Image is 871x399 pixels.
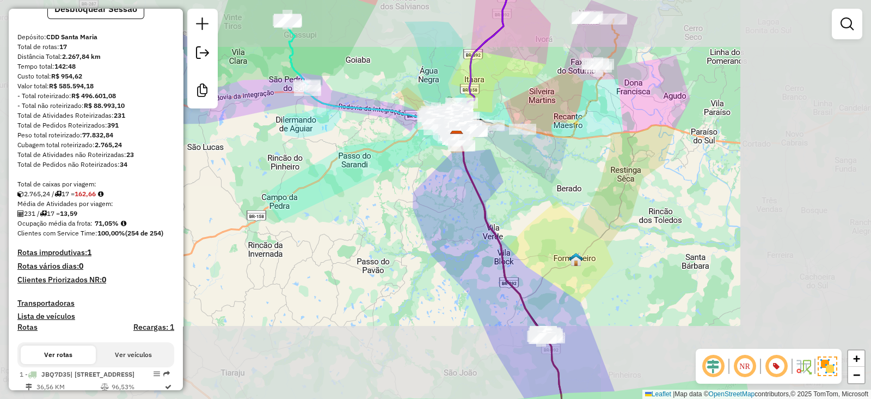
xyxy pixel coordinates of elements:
[449,123,476,134] div: Atividade não roteirizada - AUDOIR MINI MERCADO
[79,261,83,271] strong: 0
[848,350,864,367] a: Zoom in
[17,262,174,271] h4: Rotas vários dias:
[17,91,174,101] div: - Total roteirizado:
[71,92,116,100] strong: R$ 496.601,08
[60,209,77,217] strong: 13,59
[126,150,134,159] strong: 23
[51,72,82,80] strong: R$ 954,62
[17,111,174,120] div: Total de Atividades Roteirizadas:
[455,121,482,132] div: Atividade não roteirizada - GINASIO BASSO LTDA
[95,219,119,227] strong: 71,05%
[120,160,127,168] strong: 34
[442,134,469,145] div: Atividade não roteirizada - 58.451.156 JORGE MARIO LIMA ROSA
[97,229,125,237] strong: 100,00%
[448,140,475,151] div: Atividade não roteirizada - LUNE MARQUES
[107,121,119,129] strong: 391
[26,384,32,390] i: Distância Total
[673,390,674,398] span: |
[87,247,91,257] strong: 1
[17,179,174,189] div: Total de caixas por viagem:
[54,62,76,70] strong: 142:48
[17,323,38,332] a: Rotas
[96,346,171,364] button: Ver veículos
[36,382,100,392] td: 36,56 KM
[17,209,174,219] div: 231 / 17 =
[154,371,160,377] em: Opções
[59,43,67,51] strong: 17
[165,384,171,390] i: Rota otimizada
[700,353,726,379] span: Ocultar deslocamento
[49,82,94,90] strong: R$ 585.594,18
[17,189,174,199] div: 2.765,24 / 17 =
[133,323,174,332] h4: Recargas: 1
[70,370,134,378] span: | [STREET_ADDRESS]
[459,124,487,135] div: Atividade não roteirizada - MINI MERCADO E PADAR
[795,358,812,375] img: Fluxo de ruas
[17,160,174,170] div: Total de Pedidos não Roteirizados:
[450,130,464,144] img: CDD Santa Maria
[21,346,96,364] button: Ver rotas
[732,353,758,379] span: Ocultar NR
[443,134,470,144] div: Atividade não roteirizada - JULIO LEONARDO DA CO
[62,52,101,61] strong: 2.267,84 km
[461,126,488,137] div: Atividade não roteirizada - ROSANGELA SCHERER PE
[98,191,103,197] i: Meta Caixas/viagem: 162,77 Diferença: -0,11
[17,219,93,227] span: Ocupação média da frota:
[17,101,174,111] div: - Total não roteirizado:
[114,111,125,119] strong: 231
[853,352,860,365] span: +
[572,13,599,24] div: Atividade não roteirizada - 4
[709,390,755,398] a: OpenStreetMap
[763,353,789,379] span: Exibir número da rota
[192,13,213,38] a: Nova sessão e pesquisa
[111,382,164,392] td: 96,53%
[569,252,583,267] img: Formigueiro
[448,141,475,152] div: Atividade não roteirizada - ADELSON SOBRERA DA SILVA
[192,80,213,104] a: Criar modelo
[445,135,473,146] div: Atividade não roteirizada - CIPRIANI E CIPRIANI
[572,12,599,23] div: Atividade não roteirizada - DISTRIB DE BEBIDAS N
[17,42,174,52] div: Total de rotas:
[853,368,860,382] span: −
[163,371,170,377] em: Rota exportada
[442,119,469,130] div: Atividade não roteirizada - SUPERMERCADO BERTAGN
[95,141,122,149] strong: 2.765,24
[848,367,864,383] a: Zoom out
[84,101,125,110] strong: R$ 88.993,10
[17,32,174,42] div: Depósito:
[192,42,213,66] a: Exportar sessão
[17,52,174,62] div: Distância Total:
[17,275,174,285] h4: Clientes Priorizados NR:
[121,220,126,227] em: Média calculada utilizando a maior ocupação (%Peso ou %Cubagem) de cada rota da sessão. Rotas cro...
[576,11,603,22] div: Atividade não roteirizada - BAR TRIANGULO
[17,120,174,130] div: Total de Pedidos Roteirizados:
[17,248,174,257] h4: Rotas improdutivas:
[101,384,109,390] i: % de utilização do peso
[17,81,174,91] div: Valor total:
[642,390,871,399] div: Map data © contributors,© 2025 TomTom, Microsoft
[75,190,96,198] strong: 162,66
[46,33,97,41] strong: CDD Santa Maria
[17,191,24,197] i: Cubagem total roteirizado
[40,210,47,217] i: Total de rotas
[17,62,174,71] div: Tempo total:
[17,312,174,321] h4: Lista de veículos
[449,122,476,133] div: Atividade não roteirizada - AUDOIR MINI MERCADO
[17,199,174,209] div: Média de Atividades por viagem:
[17,140,174,150] div: Cubagem total roteirizado:
[836,13,858,35] a: Exibir filtros
[102,275,106,285] strong: 0
[17,71,174,81] div: Custo total:
[17,150,174,160] div: Total de Atividades não Roteirizadas:
[818,356,837,376] img: Exibir/Ocultar setores
[41,370,70,378] span: JBQ7D35
[645,390,671,398] a: Leaflet
[54,191,62,197] i: Total de rotas
[17,210,24,217] i: Total de Atividades
[17,299,174,308] h4: Transportadoras
[20,370,134,378] span: 1 -
[17,130,174,140] div: Peso total roteirizado:
[17,229,97,237] span: Clientes com Service Time:
[82,131,113,139] strong: 77.832,84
